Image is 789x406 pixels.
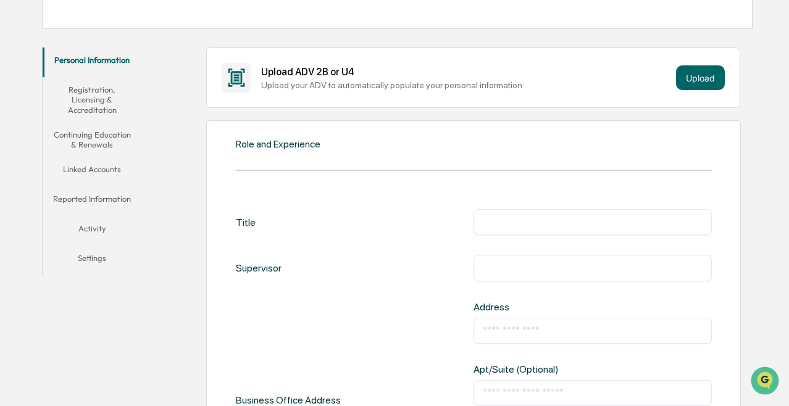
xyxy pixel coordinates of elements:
div: secondary tabs example [43,48,141,275]
button: Settings [43,246,141,275]
div: Upload ADV 2B or U4 [261,66,670,78]
div: Upload your ADV to automatically populate your personal information. [261,80,670,90]
div: We're available if you need us! [42,107,156,117]
button: Continuing Education & Renewals [43,122,141,157]
img: 1746055101610-c473b297-6a78-478c-a979-82029cc54cd1 [12,94,35,117]
div: Role and Experience [236,138,320,150]
div: 🔎 [12,180,22,190]
button: Start new chat [210,98,225,113]
div: Supervisor [236,255,282,281]
div: 🗄️ [90,157,99,167]
span: Preclearance [25,155,80,168]
a: 🖐️Preclearance [7,151,85,173]
div: Title [236,209,256,235]
span: Pylon [123,209,149,218]
p: How can we help? [12,26,225,46]
iframe: Open customer support [749,365,783,399]
button: Personal Information [43,48,141,77]
div: Apt/Suite (Optional) [474,363,580,375]
div: Start new chat [42,94,202,107]
a: 🔎Data Lookup [7,174,83,196]
button: Registration, Licensing & Accreditation [43,77,141,122]
div: 🖐️ [12,157,22,167]
button: Upload [676,65,725,90]
span: Data Lookup [25,179,78,191]
a: Powered byPylon [87,209,149,218]
button: Activity [43,216,141,246]
span: Attestations [102,155,153,168]
div: Address [474,301,580,313]
button: Reported Information [43,186,141,216]
a: 🗄️Attestations [85,151,158,173]
button: Linked Accounts [43,157,141,186]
